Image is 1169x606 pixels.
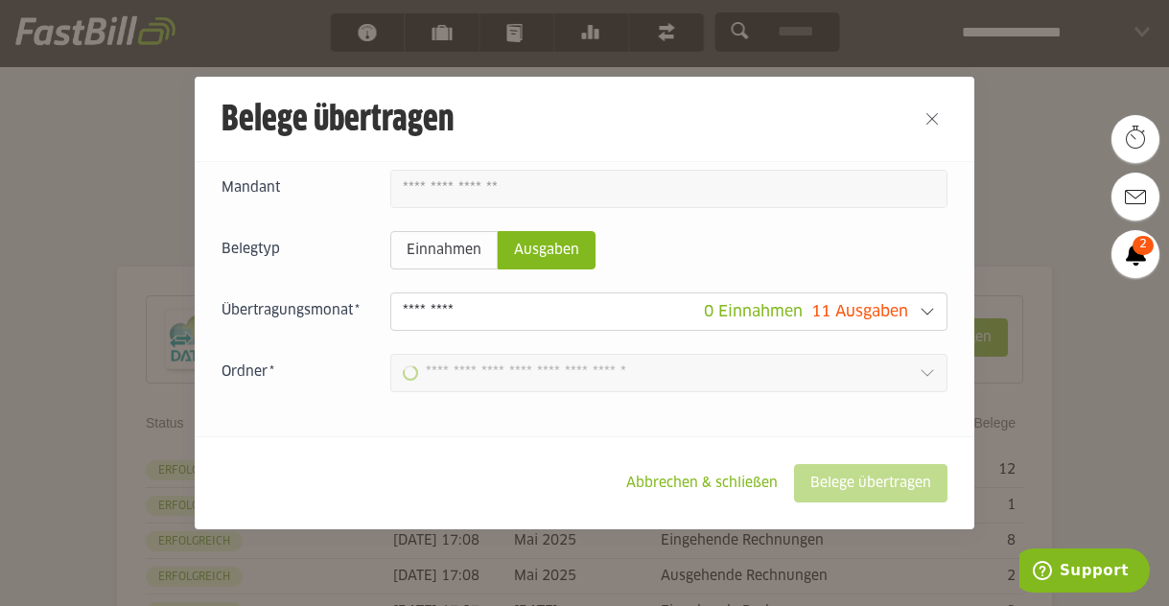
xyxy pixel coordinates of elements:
[610,464,794,502] sl-button: Abbrechen & schließen
[498,231,596,269] sl-radio-button: Ausgaben
[811,304,908,319] span: 11 Ausgaben
[1019,548,1150,596] iframe: Öffnet ein Widget, in dem Sie weitere Informationen finden
[704,304,803,319] span: 0 Einnahmen
[1133,236,1154,255] span: 2
[390,231,498,269] sl-radio-button: Einnahmen
[1111,230,1159,278] a: 2
[794,464,947,502] sl-button: Belege übertragen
